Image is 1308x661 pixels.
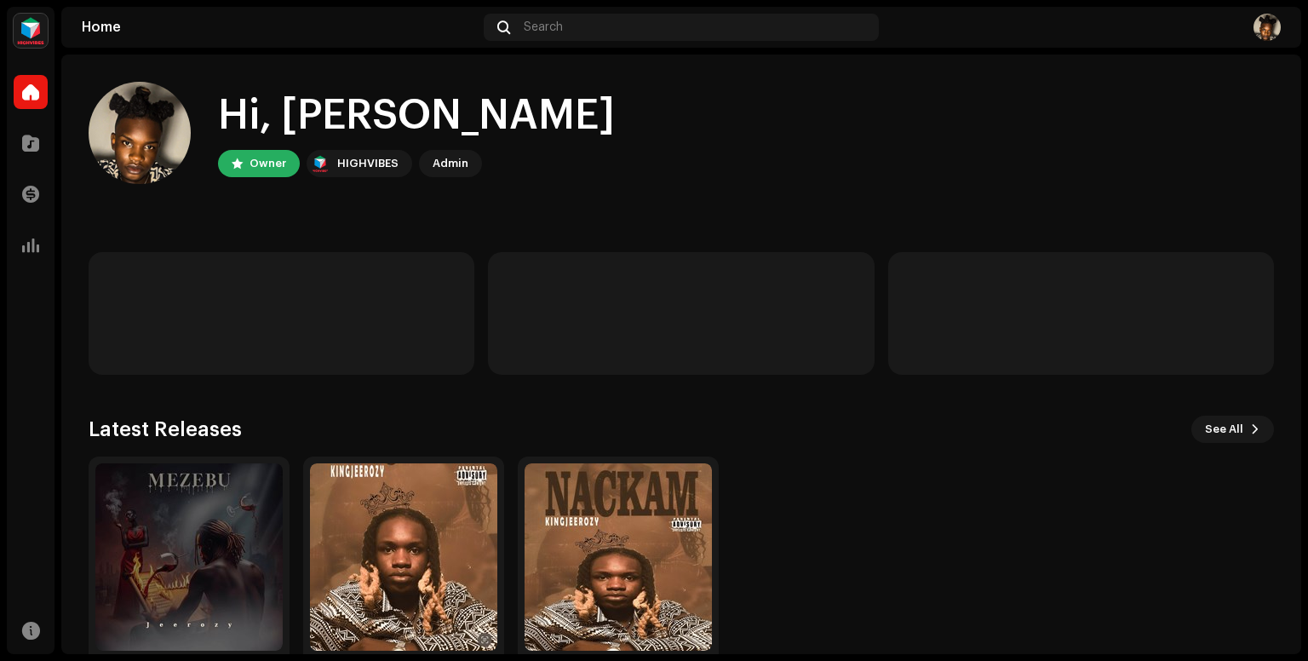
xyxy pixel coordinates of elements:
[433,153,468,174] div: Admin
[337,153,399,174] div: HIGHVIBES
[95,463,283,651] img: d162f892-6438-4ccb-91f7-f9e3cc7e634f
[82,20,477,34] div: Home
[89,82,191,184] img: cc89f9d3-9374-4ae0-a074-51ea49802fbb
[310,463,497,651] img: 254b863c-1c1e-4945-aff0-1704b6c76a83
[525,463,712,651] img: ccfb82e6-fac7-4955-8c5b-c7e39de6d431
[1253,14,1281,41] img: cc89f9d3-9374-4ae0-a074-51ea49802fbb
[524,20,563,34] span: Search
[218,89,615,143] div: Hi, [PERSON_NAME]
[1191,416,1274,443] button: See All
[250,153,286,174] div: Owner
[1205,412,1243,446] span: See All
[310,153,330,174] img: feab3aad-9b62-475c-8caf-26f15a9573ee
[89,416,242,443] h3: Latest Releases
[14,14,48,48] img: feab3aad-9b62-475c-8caf-26f15a9573ee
